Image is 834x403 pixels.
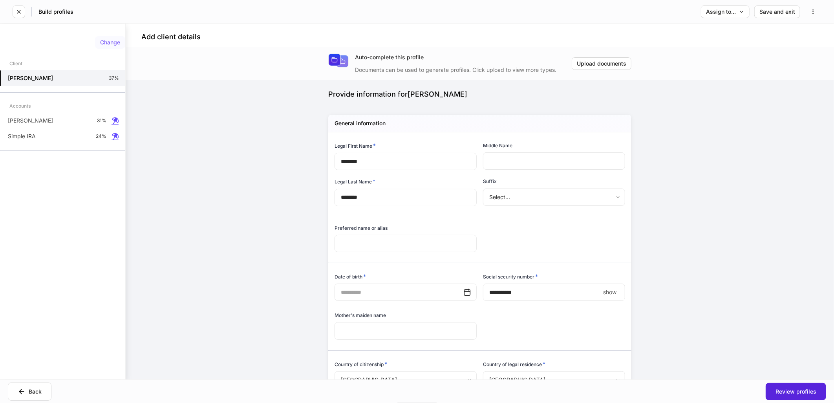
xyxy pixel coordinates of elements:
[335,224,388,232] h6: Preferred name or alias
[706,9,744,15] div: Assign to...
[775,389,816,394] div: Review profiles
[9,57,22,70] div: Client
[96,133,106,139] p: 24%
[335,178,375,185] h6: Legal Last Name
[766,383,826,400] button: Review profiles
[355,61,572,74] div: Documents can be used to generate profiles. Click upload to view more types.
[335,371,476,388] div: [GEOGRAPHIC_DATA]
[701,5,750,18] button: Assign to...
[95,36,125,49] button: Change
[109,75,119,81] p: 37%
[8,132,36,140] p: Simple IRA
[483,189,625,206] div: Select...
[483,273,538,280] h6: Social security number
[38,8,73,16] h5: Build profiles
[577,61,626,66] div: Upload documents
[328,90,631,99] div: Provide information for [PERSON_NAME]
[603,288,616,296] p: show
[335,311,386,319] h6: Mother's maiden name
[754,5,800,18] button: Save and exit
[483,142,512,149] h6: Middle Name
[8,74,53,82] h5: [PERSON_NAME]
[572,57,631,70] button: Upload documents
[97,117,106,124] p: 31%
[335,119,386,127] h5: General information
[18,388,42,396] div: Back
[335,142,376,150] h6: Legal First Name
[141,32,201,42] h4: Add client details
[100,40,120,45] div: Change
[335,273,366,280] h6: Date of birth
[483,360,545,368] h6: Country of legal residence
[8,117,53,125] p: [PERSON_NAME]
[8,383,51,401] button: Back
[9,99,31,113] div: Accounts
[483,371,625,388] div: [GEOGRAPHIC_DATA]
[335,360,387,368] h6: Country of citizenship
[355,53,572,61] div: Auto-complete this profile
[483,178,497,185] h6: Suffix
[759,9,795,15] div: Save and exit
